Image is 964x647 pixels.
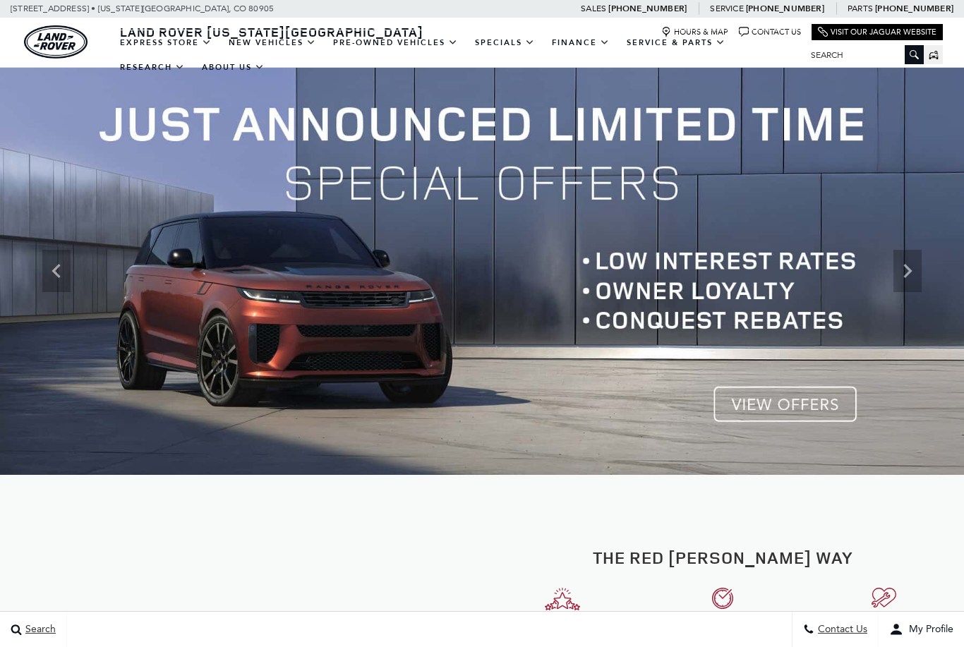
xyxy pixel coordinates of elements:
a: Pre-Owned Vehicles [325,30,466,55]
button: user-profile-menu [879,612,964,647]
a: [PHONE_NUMBER] [608,3,687,14]
span: Sales [581,4,606,13]
img: Land Rover [24,25,88,59]
a: [PHONE_NUMBER] [746,3,824,14]
input: Search [800,47,924,64]
a: [STREET_ADDRESS] • [US_STATE][GEOGRAPHIC_DATA], CO 80905 [11,4,274,13]
span: Search [22,624,56,636]
span: Parts [848,4,873,13]
span: My Profile [903,624,953,636]
a: land-rover [24,25,88,59]
a: Contact Us [739,27,801,37]
a: [PHONE_NUMBER] [875,3,953,14]
a: Land Rover [US_STATE][GEOGRAPHIC_DATA] [112,23,432,40]
a: Finance [543,30,618,55]
a: Hours & Map [661,27,728,37]
a: Specials [466,30,543,55]
a: Service & Parts [618,30,734,55]
a: About Us [193,55,273,80]
span: Land Rover [US_STATE][GEOGRAPHIC_DATA] [120,23,423,40]
a: EXPRESS STORE [112,30,220,55]
span: Contact Us [814,624,867,636]
h2: The Red [PERSON_NAME] Way [493,548,953,567]
a: Research [112,55,193,80]
span: Service [710,4,743,13]
a: New Vehicles [220,30,325,55]
a: Visit Our Jaguar Website [818,27,936,37]
nav: Main Navigation [112,30,800,80]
